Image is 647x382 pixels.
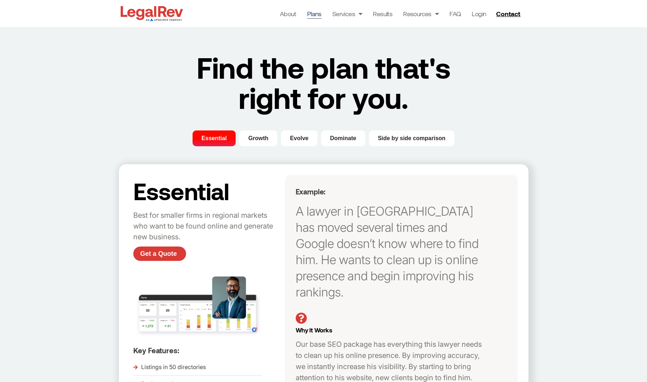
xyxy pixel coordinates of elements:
nav: Menu [280,9,486,19]
a: Get a Quote [133,247,186,261]
a: Contact [493,8,525,19]
a: Results [373,9,392,19]
a: About [280,9,296,19]
a: Login [472,9,486,19]
p: Best for smaller firms in regional markets who want to be found online and generate new business. [133,210,281,243]
span: Evolve [290,134,309,143]
a: Services [332,9,362,19]
span: Side by side comparison [378,134,446,143]
p: A lawyer in [GEOGRAPHIC_DATA] has moved several times and Google doesn’t know where to find him. ... [296,203,485,300]
a: Resources [403,9,439,19]
h5: Key Features: [133,346,281,355]
span: Dominate [330,134,356,143]
span: Growth [248,134,268,143]
h5: Example: [296,187,485,196]
h2: Essential [133,179,281,203]
span: Contact [496,10,520,17]
span: Why it Works [296,326,332,333]
span: Essential [202,134,227,143]
h2: Find the plan that's right for you. [180,52,467,112]
span: Listings in 50 directories [139,362,206,373]
a: FAQ [449,9,461,19]
span: Get a Quote [140,250,177,257]
a: Plans [307,9,322,19]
